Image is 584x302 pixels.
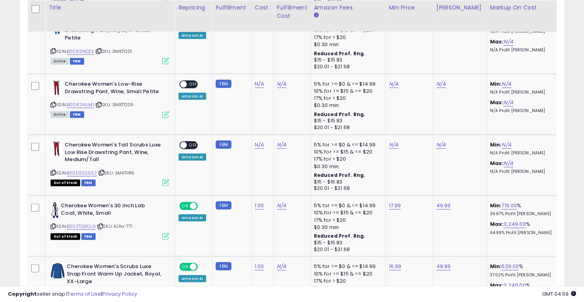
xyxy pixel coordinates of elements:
img: 41Dm8i3cuYL._SL40_.jpg [51,263,65,279]
p: N/A Profit [PERSON_NAME] [490,150,556,156]
span: OFF [187,142,199,149]
a: N/A [501,141,511,149]
div: ASIN: [51,20,169,64]
b: Reduced Prof. Rng. [314,50,366,57]
span: 2025-08-18 04:59 GMT [542,290,576,298]
div: $15 - $15.83 [314,179,379,186]
div: Fulfillment [216,4,248,12]
div: 10% for >= $15 & <= $20 [314,148,379,156]
a: 3,249.00 [503,220,526,228]
a: 629.00 [501,263,519,270]
img: 41fmsQX4RRL._SL40_.jpg [51,202,59,218]
div: Amazon AI [178,214,206,221]
span: | SKU: 3MKT1205 [95,101,134,108]
div: % [490,263,556,278]
a: N/A [389,141,398,149]
div: ASIN: [51,141,169,185]
div: ASIN: [51,202,169,239]
div: 10% for >= $15 & <= $20 [314,209,379,216]
div: Cost [255,4,270,12]
div: Amazon Fees [314,4,382,12]
a: 1.00 [255,263,264,270]
p: N/A Profit [PERSON_NAME] [490,108,556,114]
div: $0.30 min [314,224,379,231]
span: All listings currently available for purchase on Amazon [51,58,69,65]
span: | SKU: 3MKT1201 [95,48,132,54]
a: N/A [255,141,264,149]
div: Markup on Cost [490,4,558,12]
a: Terms of Use [68,290,101,298]
div: 17% for > $20 [314,95,379,102]
img: 315ldMaTeqL._SL40_.jpg [51,81,63,96]
div: $20.01 - $21.68 [314,124,379,131]
b: Max: [490,159,504,167]
b: Reduced Prof. Rng. [314,172,366,178]
div: $0.30 min [314,41,379,48]
div: $15 - $15.83 [314,57,379,64]
span: FBM [70,58,84,65]
span: OFF [197,203,209,210]
a: N/A [277,80,286,88]
p: 39.97% Profit [PERSON_NAME] [490,211,556,217]
div: Fulfillment Cost [277,4,307,21]
a: N/A [389,80,398,88]
strong: Copyright [8,290,37,298]
span: OFF [197,264,209,270]
div: $15 - $15.83 [314,240,379,246]
div: 5% for >= $0 & <= $14.99 [314,263,379,270]
div: Title [49,4,172,12]
a: 49.99 [436,202,451,210]
div: $20.01 - $21.68 [314,246,379,253]
a: N/A [503,159,513,167]
a: 719.00 [501,202,517,210]
div: $20.01 - $21.68 [314,64,379,70]
b: Reduced Prof. Rng. [314,111,366,118]
a: 49.99 [436,263,451,270]
p: 64.99% Profit [PERSON_NAME] [490,230,556,236]
b: Max: [490,38,504,45]
span: ON [180,264,190,270]
b: Cherokee Women's Tall Scrubs Luxe Low Rise Drawstring Pant, Wine, Medium/Tall [65,141,161,165]
a: Privacy Policy [102,290,137,298]
a: B002TQ9CLG [67,223,96,230]
span: All listings that are currently out of stock and unavailable for purchase on Amazon [51,233,80,240]
b: Min: [490,80,502,88]
a: N/A [503,99,513,107]
div: Amazon AI [178,32,206,39]
div: 5% for >= $0 & <= $14.99 [314,141,379,148]
a: N/A [436,141,446,149]
div: $0.30 min [314,102,379,109]
div: % [490,202,556,217]
div: 17% for > $20 [314,34,379,41]
small: FBM [216,141,231,149]
b: Reduced Prof. Rng. [314,233,366,239]
div: Amazon AI [178,275,206,282]
b: Min: [490,202,502,209]
div: Amazon AI [178,154,206,161]
span: ON [180,203,190,210]
p: N/A Profit [PERSON_NAME] [490,47,556,53]
a: N/A [436,80,446,88]
a: N/A [277,263,286,270]
a: 1.00 [255,202,264,210]
p: N/A Profit [PERSON_NAME] [490,169,556,174]
img: 315ldMaTeqL._SL40_.jpg [51,141,63,157]
small: Amazon Fees. [314,12,319,19]
div: 5% for >= $0 & <= $14.99 [314,202,379,209]
small: FBM [216,262,231,270]
div: 17% for > $20 [314,278,379,285]
div: 10% for >= $15 & <= $20 [314,270,379,278]
a: B008214QZE [67,48,94,55]
a: N/A [277,141,286,149]
a: N/A [277,202,286,210]
div: Amazon AI [178,93,206,100]
b: Cherokee Women's 30 Inch Lab Coat, White, Small [61,202,157,219]
div: $0.30 min [314,163,379,170]
b: Max: [490,99,504,106]
span: OFF [187,81,199,88]
div: Min Price [389,4,430,12]
p: 37.02% Profit [PERSON_NAME] [490,272,556,278]
span: | SKU: 3MKT1416 [98,170,135,176]
small: FBM [216,201,231,210]
b: Max: [490,220,504,228]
